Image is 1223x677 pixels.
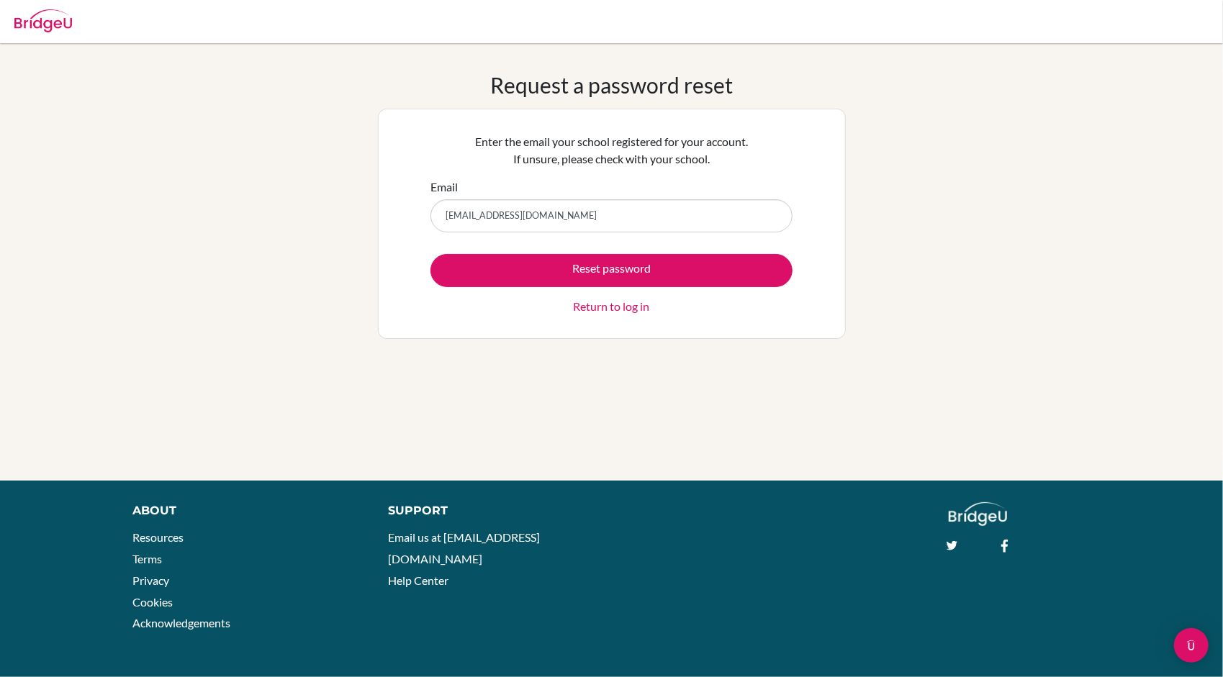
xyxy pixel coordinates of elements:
img: Bridge-U [14,9,72,32]
p: Enter the email your school registered for your account. If unsure, please check with your school. [430,133,793,168]
h1: Request a password reset [490,72,733,98]
img: logo_white@2x-f4f0deed5e89b7ecb1c2cc34c3e3d731f90f0f143d5ea2071677605dd97b5244.png [949,502,1007,526]
a: Privacy [132,573,169,587]
div: Open Intercom Messenger [1174,628,1209,663]
a: Acknowledgements [132,616,230,630]
a: Return to log in [574,298,650,315]
a: Help Center [388,573,448,587]
button: Reset password [430,254,793,287]
div: About [132,502,356,519]
a: Email us at [EMAIL_ADDRESS][DOMAIN_NAME] [388,530,540,565]
div: Support [388,502,595,519]
a: Resources [132,530,184,544]
a: Terms [132,552,162,565]
label: Email [430,178,458,196]
a: Cookies [132,595,173,609]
